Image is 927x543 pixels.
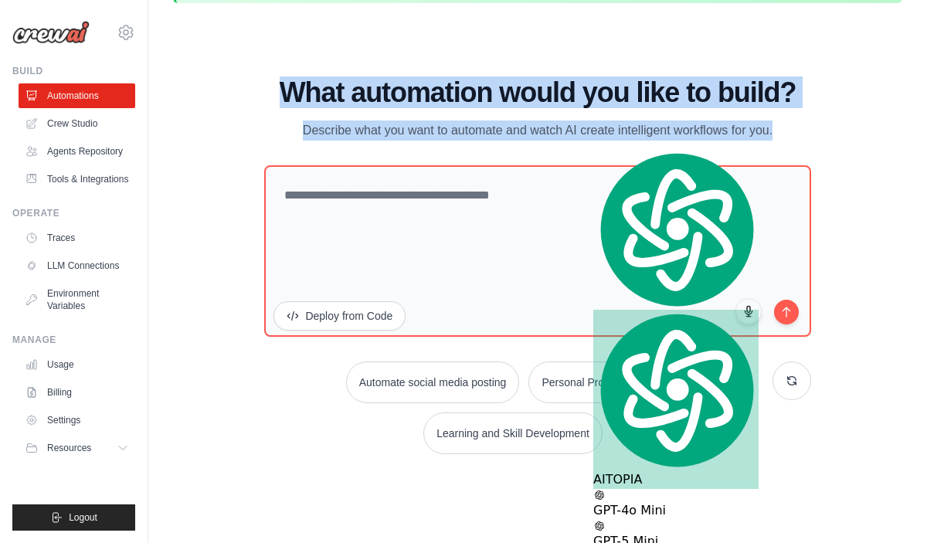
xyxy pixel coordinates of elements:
div: GPT-4o Mini [593,489,759,520]
h1: What automation would you like to build? [264,77,810,108]
span: Resources [47,442,91,454]
a: Automations [19,83,135,108]
a: Usage [19,352,135,377]
a: Tools & Integrations [19,167,135,192]
button: Deploy from Code [273,301,406,331]
iframe: Chat Widget [850,469,927,543]
img: logo.svg [593,149,759,310]
button: Learning and Skill Development [423,412,603,454]
img: gpt-black.svg [593,489,606,501]
img: gpt-black.svg [593,520,606,532]
a: Billing [19,380,135,405]
button: Automate social media posting [346,361,520,403]
a: Settings [19,408,135,433]
a: Environment Variables [19,281,135,318]
div: Build [12,65,135,77]
div: AITOPIA [593,310,759,489]
p: Describe what you want to automate and watch AI create intelligent workflows for you. [278,120,797,141]
div: Manage [12,334,135,346]
a: Traces [19,226,135,250]
button: Personal Project Manager [528,361,680,403]
span: Logout [69,511,97,524]
img: Logo [12,21,90,44]
a: LLM Connections [19,253,135,278]
a: Crew Studio [19,111,135,136]
button: Resources [19,436,135,460]
a: Agents Repository [19,139,135,164]
div: Operate [12,207,135,219]
img: logo.svg [593,310,759,470]
button: Logout [12,504,135,531]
